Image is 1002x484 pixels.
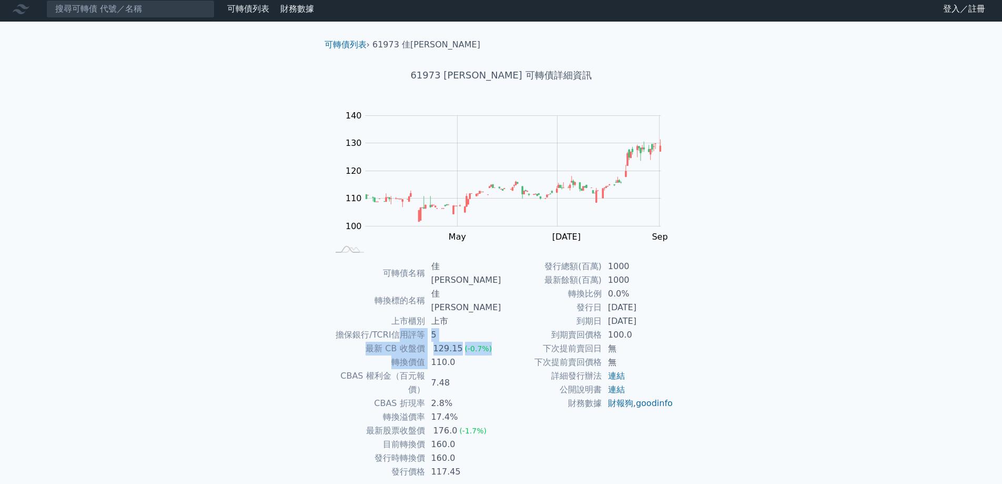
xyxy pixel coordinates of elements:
div: 聊天小工具 [949,433,1002,484]
td: 目前轉換價 [329,438,425,451]
td: 160.0 [425,451,501,465]
td: 1000 [602,273,674,287]
td: 發行時轉換價 [329,451,425,465]
td: 100.0 [602,328,674,342]
td: 公開說明書 [501,383,602,397]
td: 最新股票收盤價 [329,424,425,438]
td: 110.0 [425,355,501,369]
td: 轉換標的名稱 [329,287,425,314]
a: 可轉債列表 [227,4,269,14]
a: 財務數據 [280,4,314,14]
span: (-0.7%) [465,344,492,353]
div: 129.15 [431,342,465,355]
tspan: Sep [652,232,667,242]
td: 到期日 [501,314,602,328]
td: 無 [602,355,674,369]
div: 176.0 [431,424,460,438]
td: 發行總額(百萬) [501,260,602,273]
td: 7.48 [425,369,501,397]
td: 17.4% [425,410,501,424]
td: 佳[PERSON_NAME] [425,287,501,314]
td: [DATE] [602,301,674,314]
td: 上市 [425,314,501,328]
a: 登入／註冊 [935,1,994,17]
td: 轉換溢價率 [329,410,425,424]
tspan: 130 [346,138,362,148]
tspan: May [449,232,466,242]
td: 117.45 [425,465,501,479]
a: goodinfo [636,398,673,408]
td: 下次提前賣回日 [501,342,602,355]
td: 2.8% [425,397,501,410]
a: 連結 [608,384,625,394]
h1: 61973 [PERSON_NAME] 可轉債詳細資訊 [316,68,686,83]
tspan: 110 [346,193,362,203]
a: 連結 [608,371,625,381]
td: 5 [425,328,501,342]
td: 詳細發行辦法 [501,369,602,383]
a: 財報狗 [608,398,633,408]
td: 擔保銀行/TCRI信用評等 [329,328,425,342]
tspan: 140 [346,111,362,121]
td: 財務數據 [501,397,602,410]
td: 轉換價值 [329,355,425,369]
tspan: [DATE] [552,232,581,242]
td: 發行價格 [329,465,425,479]
td: , [602,397,674,410]
td: 佳[PERSON_NAME] [425,260,501,287]
td: 到期賣回價格 [501,328,602,342]
td: 最新 CB 收盤價 [329,342,425,355]
td: 上市櫃別 [329,314,425,328]
g: Chart [340,111,677,242]
td: 下次提前賣回價格 [501,355,602,369]
td: 0.0% [602,287,674,301]
td: 發行日 [501,301,602,314]
tspan: 120 [346,166,362,176]
a: 可轉債列表 [325,39,367,50]
tspan: 100 [346,221,362,231]
td: 1000 [602,260,674,273]
iframe: Chat Widget [949,433,1002,484]
td: CBAS 折現率 [329,397,425,410]
td: 可轉債名稱 [329,260,425,287]
td: CBAS 權利金（百元報價） [329,369,425,397]
td: 最新餘額(百萬) [501,273,602,287]
li: 61973 佳[PERSON_NAME] [372,38,480,51]
li: › [325,38,370,51]
span: (-1.7%) [459,427,487,435]
td: 轉換比例 [501,287,602,301]
td: [DATE] [602,314,674,328]
td: 160.0 [425,438,501,451]
td: 無 [602,342,674,355]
